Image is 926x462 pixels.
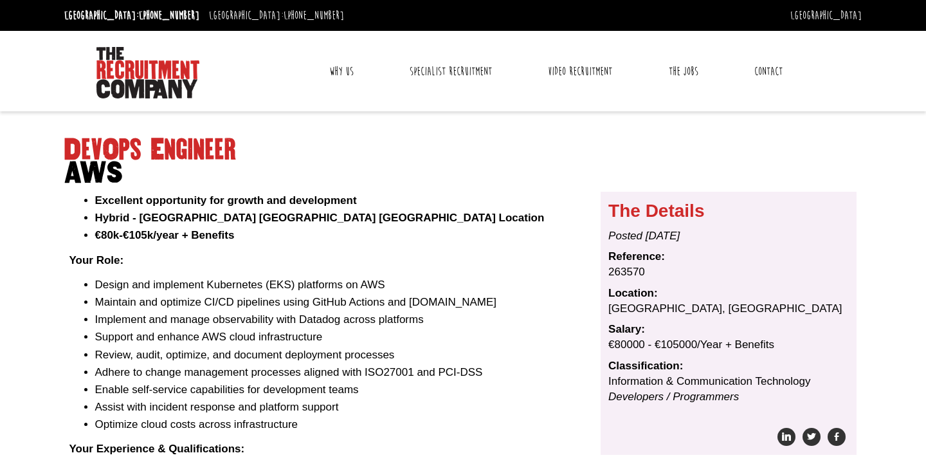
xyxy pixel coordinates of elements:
[69,254,124,266] strong: Your Role:
[790,8,862,23] a: [GEOGRAPHIC_DATA]
[95,364,592,381] li: Adhere to change management processes aligned with ISO27001 and PCI-DSS
[400,55,502,88] a: Specialist Recruitment
[659,55,708,88] a: The Jobs
[61,5,203,26] li: [GEOGRAPHIC_DATA]:
[69,443,245,455] strong: Your Experience & Qualifications:
[95,293,592,311] li: Maintain and optimize CI/CD pipelines using GitHub Actions and [DOMAIN_NAME]
[608,358,849,374] dt: Classification:
[95,346,592,364] li: Review, audit, optimize, and document deployment processes
[538,55,622,88] a: Video Recruitment
[608,286,849,301] dt: Location:
[608,337,849,353] dd: €80000 - €105000/Year + Benefits
[95,311,592,328] li: Implement and manage observability with Datadog across platforms
[608,249,849,264] dt: Reference:
[320,55,363,88] a: Why Us
[64,138,862,185] h1: DevOps Engineer
[139,8,199,23] a: [PHONE_NUMBER]
[608,374,849,405] dd: Information & Communication Technology
[95,194,357,207] strong: Excellent opportunity for growth and development
[95,416,592,433] li: Optimize cloud costs across infrastructure
[95,398,592,416] li: Assist with incident response and platform support
[608,201,849,221] h3: The Details
[745,55,792,88] a: Contact
[284,8,344,23] a: [PHONE_NUMBER]
[95,381,592,398] li: Enable self-service capabilities for development teams
[608,301,849,317] dd: [GEOGRAPHIC_DATA], [GEOGRAPHIC_DATA]
[95,276,592,293] li: Design and implement Kubernetes (EKS) platforms on AWS
[95,229,235,241] strong: €80k-€105k/year + Benefits
[95,328,592,346] li: Support and enhance AWS cloud infrastructure
[608,322,849,337] dt: Salary:
[64,162,862,185] span: AWS
[608,230,680,242] i: Posted [DATE]
[608,264,849,280] dd: 263570
[206,5,347,26] li: [GEOGRAPHIC_DATA]:
[96,47,199,98] img: The Recruitment Company
[608,391,739,403] i: Developers / Programmers
[95,212,545,224] strong: Hybrid - [GEOGRAPHIC_DATA] [GEOGRAPHIC_DATA] [GEOGRAPHIC_DATA] Location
